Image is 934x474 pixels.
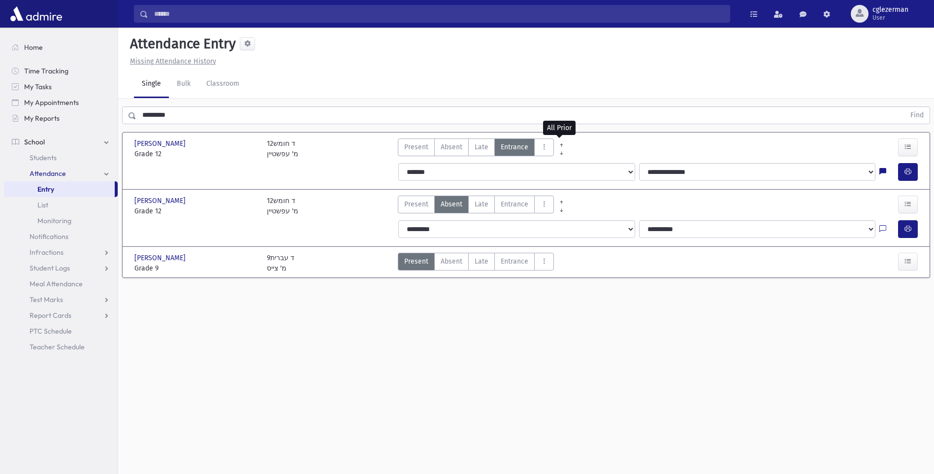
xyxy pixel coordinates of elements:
[4,197,118,213] a: List
[169,70,198,98] a: Bulk
[30,153,57,162] span: Students
[475,199,488,209] span: Late
[134,196,188,206] span: [PERSON_NAME]
[441,142,462,152] span: Absent
[404,199,428,209] span: Present
[37,216,71,225] span: Monitoring
[30,327,72,336] span: PTC Schedule
[475,256,488,267] span: Late
[398,138,554,159] div: AttTypes
[30,264,70,272] span: Student Logs
[24,98,79,107] span: My Appointments
[30,342,85,351] span: Teacher Schedule
[24,67,68,75] span: Time Tracking
[398,196,554,216] div: AttTypes
[4,79,118,95] a: My Tasks
[872,14,908,22] span: User
[501,256,528,267] span: Entrance
[404,256,428,267] span: Present
[30,279,83,288] span: Meal Attendance
[4,276,118,292] a: Meal Attendance
[4,110,118,126] a: My Reports
[134,253,188,263] span: [PERSON_NAME]
[872,6,908,14] span: cglezerman
[267,196,298,216] div: 12ד חומש מ' עפשטיין
[4,244,118,260] a: Infractions
[904,107,930,124] button: Find
[4,339,118,355] a: Teacher Schedule
[134,263,257,273] span: Grade 9
[126,57,216,66] a: Missing Attendance History
[126,35,236,52] h5: Attendance Entry
[4,166,118,181] a: Attendance
[4,323,118,339] a: PTC Schedule
[4,134,118,150] a: School
[543,121,576,135] div: All Prior
[37,185,54,194] span: Entry
[501,142,528,152] span: Entrance
[30,248,64,257] span: Infractions
[4,229,118,244] a: Notifications
[30,169,66,178] span: Attendance
[441,256,462,267] span: Absent
[4,292,118,307] a: Test Marks
[398,253,554,273] div: AttTypes
[4,307,118,323] a: Report Cards
[134,138,188,149] span: [PERSON_NAME]
[30,311,71,320] span: Report Cards
[475,142,488,152] span: Late
[501,199,528,209] span: Entrance
[8,4,64,24] img: AdmirePro
[4,95,118,110] a: My Appointments
[4,39,118,55] a: Home
[267,253,294,273] div: 9ד עברית מ' צייס
[30,232,68,241] span: Notifications
[134,206,257,216] span: Grade 12
[4,150,118,166] a: Students
[404,142,428,152] span: Present
[24,43,43,52] span: Home
[134,149,257,159] span: Grade 12
[4,63,118,79] a: Time Tracking
[30,295,63,304] span: Test Marks
[148,5,730,23] input: Search
[37,201,48,209] span: List
[24,114,60,123] span: My Reports
[4,213,118,229] a: Monitoring
[134,70,169,98] a: Single
[198,70,247,98] a: Classroom
[267,138,298,159] div: 12ד חומש מ' עפשטיין
[24,137,45,146] span: School
[4,260,118,276] a: Student Logs
[441,199,462,209] span: Absent
[24,82,52,91] span: My Tasks
[4,181,115,197] a: Entry
[130,57,216,66] u: Missing Attendance History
